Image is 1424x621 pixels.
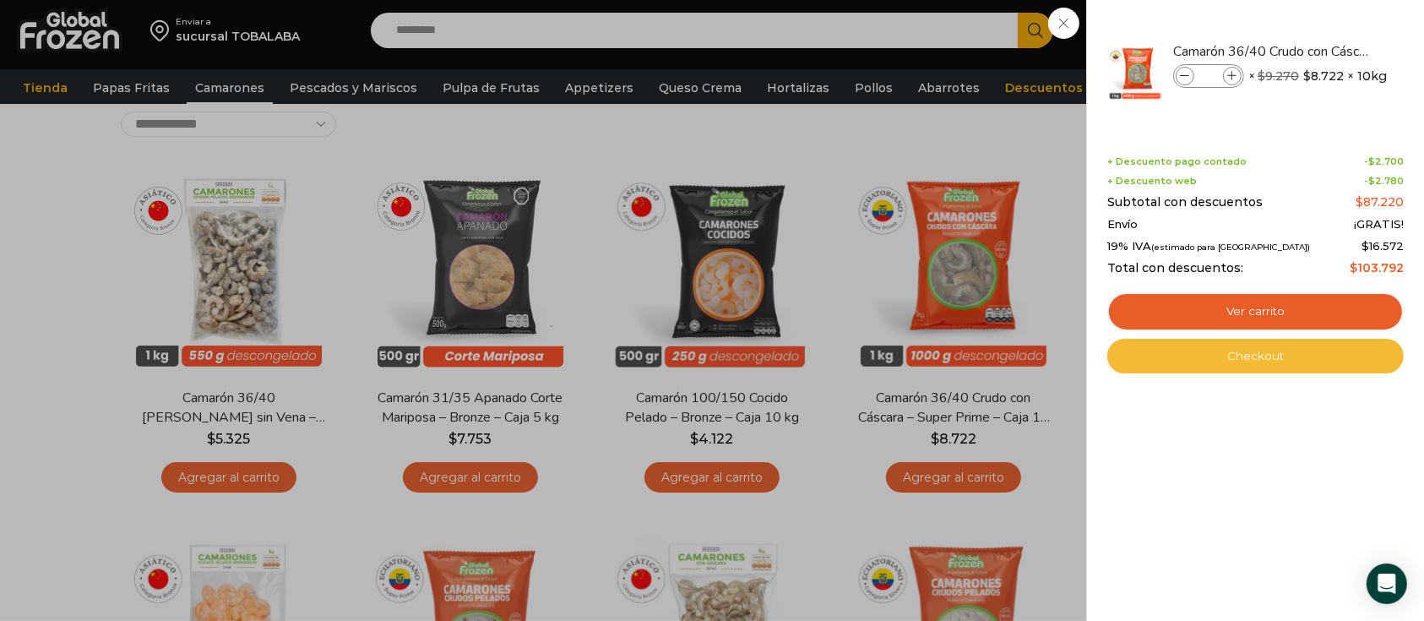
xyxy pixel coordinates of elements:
span: $ [1361,239,1369,253]
bdi: 8.722 [1303,68,1344,84]
div: Open Intercom Messenger [1367,564,1407,604]
span: Total con descuentos: [1107,261,1243,275]
span: $ [1368,175,1375,187]
span: $ [1258,68,1265,84]
span: × × 10kg [1248,64,1387,88]
span: 16.572 [1361,239,1404,253]
span: Envío [1107,218,1138,232]
span: + Descuento web [1107,176,1197,187]
bdi: 2.780 [1368,175,1404,187]
span: + Descuento pago contado [1107,156,1247,167]
bdi: 87.220 [1356,194,1404,210]
a: Ver carrito [1107,292,1404,331]
span: - [1364,176,1404,187]
span: Subtotal con descuentos [1107,195,1263,210]
a: Camarón 36/40 Crudo con Cáscara - Super Prime - Caja 10 kg [1173,42,1374,61]
bdi: 103.792 [1350,260,1404,275]
a: Checkout [1107,339,1404,374]
small: (estimado para [GEOGRAPHIC_DATA]) [1151,242,1310,252]
span: - [1364,156,1404,167]
span: 19% IVA [1107,240,1310,253]
bdi: 9.270 [1258,68,1299,84]
span: $ [1356,194,1363,210]
bdi: 2.700 [1368,155,1404,167]
span: $ [1303,68,1311,84]
input: Product quantity [1196,67,1221,85]
span: $ [1350,260,1357,275]
span: $ [1368,155,1375,167]
span: ¡GRATIS! [1354,218,1404,232]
